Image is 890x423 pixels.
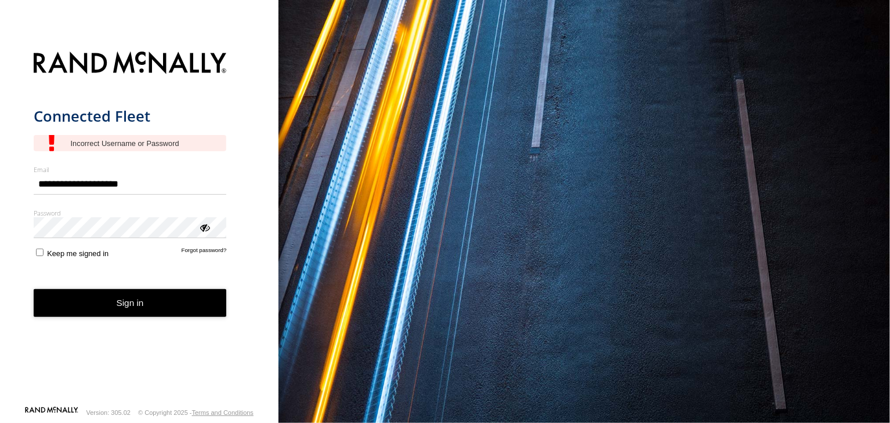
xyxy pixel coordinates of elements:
[47,249,108,258] span: Keep me signed in
[34,289,227,318] button: Sign in
[34,165,227,174] label: Email
[36,249,44,256] input: Keep me signed in
[86,409,131,416] div: Version: 305.02
[198,221,210,233] div: ViewPassword
[25,407,78,418] a: Visit our Website
[138,409,254,416] div: © Copyright 2025 -
[34,45,245,406] form: main
[192,409,254,416] a: Terms and Conditions
[182,247,227,258] a: Forgot password?
[34,49,227,79] img: Rand McNally
[34,209,227,217] label: Password
[34,107,227,126] h1: Connected Fleet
